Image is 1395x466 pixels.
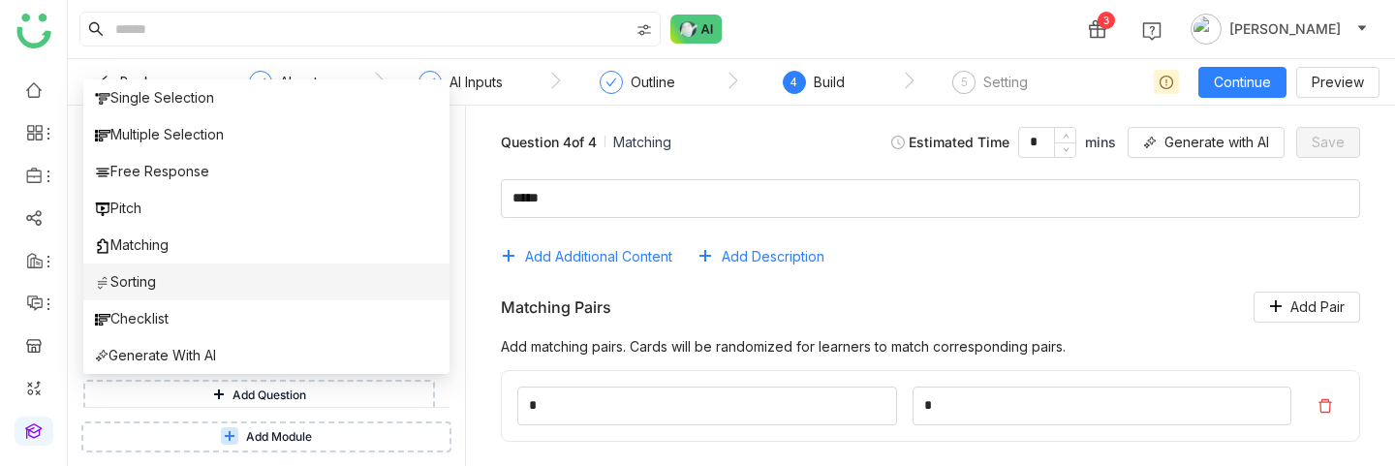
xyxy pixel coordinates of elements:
span: Single Selection [95,87,214,109]
button: Add Description [697,241,840,272]
img: long_answer.svg [95,165,110,180]
div: AI Inputs [418,71,503,106]
span: Add Module [246,428,312,447]
img: multiple_choice.svg [95,128,110,143]
img: pitch.svg [95,202,110,217]
img: checklist.svg [95,312,110,327]
img: ordering_card.svg [95,275,110,291]
button: Continue [1198,67,1286,98]
span: Generate With AI [95,345,216,366]
span: Matching [95,234,169,256]
span: Generate with AI [1164,132,1269,153]
button: Generate with AI [1128,127,1285,158]
img: search-type.svg [636,22,652,38]
button: Preview [1296,67,1379,98]
button: Back [83,67,168,98]
div: Add matching pairs. Cards will be randomized for learners to match corresponding pairs. [501,338,1360,355]
div: Matching [613,132,671,152]
div: Outline [600,71,675,106]
span: mins [1085,132,1116,153]
img: ask-buddy-normal.svg [670,15,723,44]
button: Add Pair [1254,292,1360,323]
span: Multiple Selection [95,124,224,145]
span: [PERSON_NAME] [1229,18,1341,40]
button: Save [1296,127,1360,158]
span: Continue [1214,72,1271,93]
span: 5 [961,75,968,89]
button: Add Additional Content [501,241,688,272]
button: [PERSON_NAME] [1187,14,1372,45]
span: Back [120,72,152,93]
div: Setting [983,71,1028,94]
span: Add Pair [1290,296,1345,318]
div: About [249,71,318,106]
span: Add Description [722,246,824,267]
span: Free Response [95,161,209,182]
div: Estimated Time [891,127,1116,158]
div: 3 [1098,12,1115,29]
div: Build [814,71,845,94]
img: help.svg [1142,21,1162,41]
button: Add Question [83,380,435,411]
span: Sorting [95,271,156,293]
div: AI Inputs [449,71,503,94]
button: Add Module [81,421,451,452]
span: Preview [1312,72,1364,93]
img: matching_card.svg [95,238,110,254]
span: Add Question [232,387,306,405]
div: Matching Pairs [501,297,611,317]
div: 4Build [783,71,845,106]
div: Outline [631,71,675,94]
div: Question 4 of 4 [501,132,597,152]
img: logo [16,14,51,48]
span: 4 [790,75,797,89]
img: avatar [1191,14,1222,45]
span: Checklist [95,308,169,329]
span: Pitch [95,198,141,219]
div: About [280,71,318,94]
span: Add Additional Content [525,246,672,267]
div: 5Setting [952,71,1028,106]
img: single_choice.svg [95,91,110,107]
